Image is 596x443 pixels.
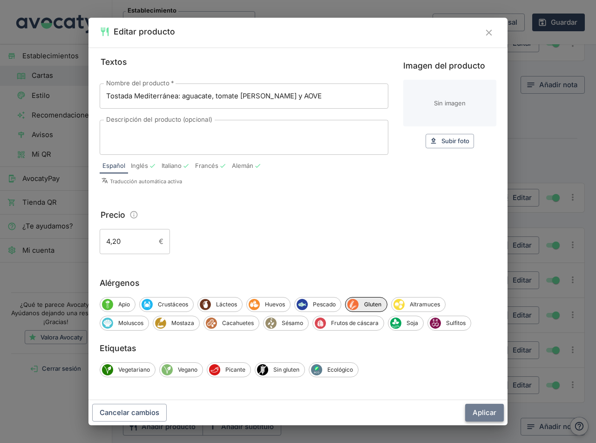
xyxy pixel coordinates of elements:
[113,366,155,374] span: Vegetariano
[265,318,277,329] span: Sésamo
[159,362,203,377] div: VeganoVegano
[465,404,504,422] button: Aplicar
[263,316,309,331] div: SésamoSésamo
[359,300,387,309] span: Gluten
[102,364,113,375] span: Vegetariano
[232,161,253,171] span: Alemán
[322,366,358,374] span: Ecológico
[162,364,173,375] span: Vegano
[173,366,203,374] span: Vegano
[393,299,405,310] span: Altramuces
[246,297,291,312] div: HuevosHuevos
[162,161,182,171] span: Italiano
[100,362,156,377] div: VegetarianoVegetariano
[142,299,153,310] span: Crustáceos
[294,297,341,312] div: PescadoPescado
[153,300,193,309] span: Crustáceos
[113,300,135,309] span: Apio
[405,300,445,309] span: Altramuces
[390,318,401,329] span: Soja
[113,319,149,327] span: Moluscos
[139,297,194,312] div: CrustáceosCrustáceos
[347,299,359,310] span: Gluten
[106,79,174,88] label: Nombre del producto
[166,319,199,327] span: Mostaza
[209,364,220,375] span: Picante
[315,318,326,329] span: Frutos de cáscara
[102,299,113,310] span: Apio
[220,366,251,374] span: Picante
[100,342,496,355] label: Etiquetas
[217,319,259,327] span: Cacahuetes
[401,319,423,327] span: Soja
[481,25,496,40] button: Cerrar
[268,366,305,374] span: Sin gluten
[102,161,125,171] span: Español
[277,319,308,327] span: Sésamo
[102,177,388,186] p: Traducción automática activa
[257,364,268,375] span: Sin gluten
[100,316,149,331] div: MoluscosMoluscos
[92,404,167,422] button: Cancelar cambios
[197,297,243,312] div: LácteosLácteos
[441,319,471,327] span: Sulfitos
[326,319,384,327] span: Frutos de cáscara
[311,364,322,375] span: Ecológico
[207,362,251,377] div: PicantePicante
[127,208,141,221] button: Información sobre edición de precios
[309,362,359,377] div: EcológicoEcológico
[427,316,471,331] div: SulfitosSulfitos
[100,208,126,221] legend: Precio
[255,362,305,377] div: Sin glutenSin gluten
[297,299,308,310] span: Pescado
[441,136,469,146] span: Subir foto
[308,300,341,309] span: Pescado
[183,162,190,169] div: Con traducción automática
[114,25,175,38] h2: Editar producto
[102,318,113,329] span: Moluscos
[153,316,200,331] div: MostazaMostaza
[249,299,260,310] span: Huevos
[254,162,261,169] div: Con traducción automática
[430,318,441,329] span: Sulfitos
[388,316,424,331] div: SojaSoja
[203,316,259,331] div: CacahuetesCacahuetes
[219,162,226,169] div: Con traducción automática
[195,161,218,171] span: Francés
[345,297,387,312] div: GlutenGluten
[100,297,135,312] div: ApioApio
[403,59,496,72] label: Imagen del producto
[211,300,242,309] span: Lácteos
[100,277,496,290] label: Alérgenos
[102,177,108,184] svg: Símbolo de traducciones
[206,318,217,329] span: Cacahuetes
[106,115,212,124] label: Descripción del producto (opcional)
[149,162,156,169] div: Con traducción automática
[391,297,446,312] div: AltramucesAltramuces
[260,300,290,309] span: Huevos
[131,161,148,171] span: Inglés
[426,134,474,148] button: Subir foto
[200,299,211,310] span: Lácteos
[100,229,155,254] input: Precio
[312,316,384,331] div: Frutos de cáscaraFrutos de cáscara
[100,55,128,69] legend: Textos
[155,318,166,329] span: Mostaza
